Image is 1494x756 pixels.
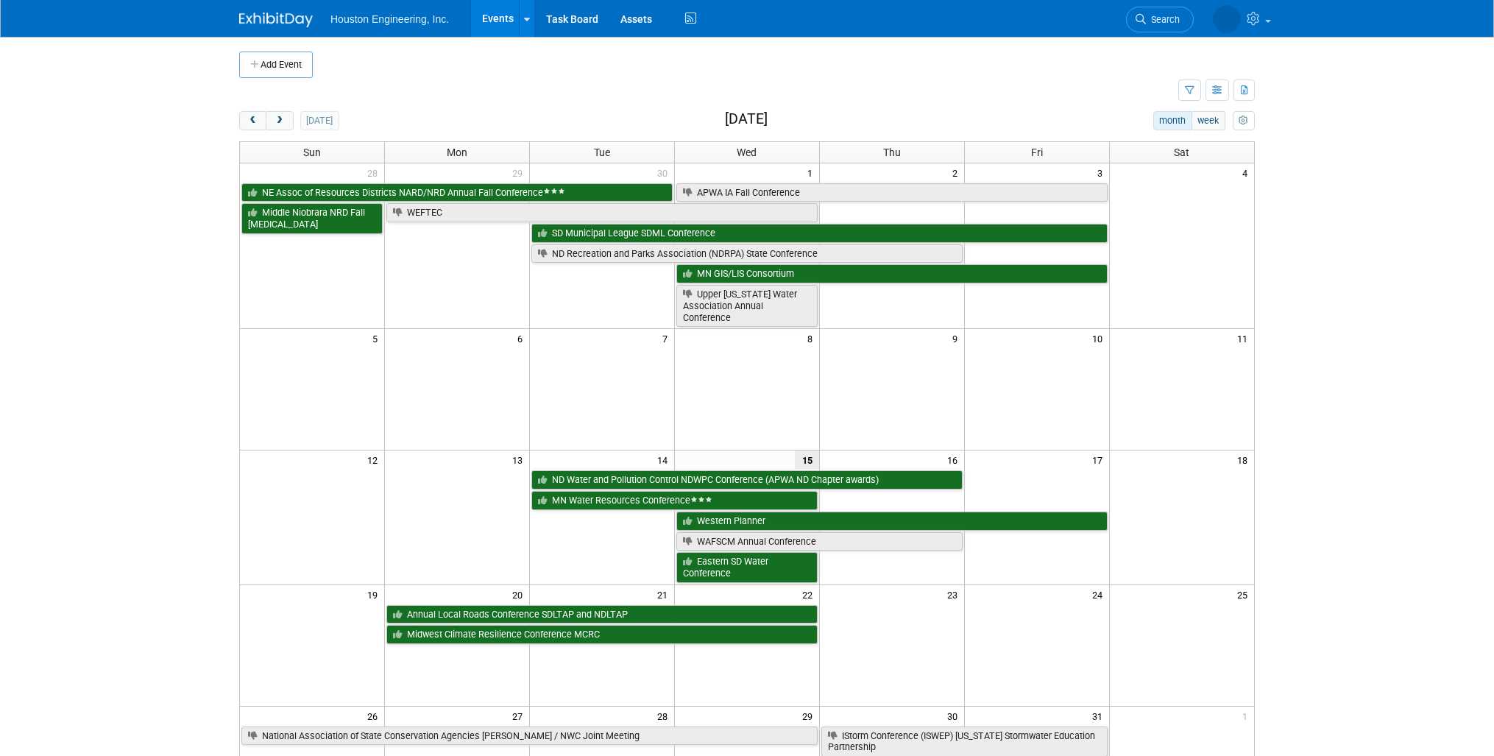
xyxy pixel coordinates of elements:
a: APWA IA Fall Conference [676,183,1108,202]
span: 15 [795,451,819,469]
span: Tue [594,146,610,158]
a: WAFSCM Annual Conference [676,532,963,551]
a: ND Water and Pollution Control NDWPC Conference (APWA ND Chapter awards) [531,470,963,490]
span: 25 [1236,585,1254,604]
span: 13 [511,451,529,469]
span: 30 [946,707,964,725]
span: 8 [806,329,819,347]
span: 16 [946,451,964,469]
a: MN Water Resources Conference [531,491,818,510]
a: NE Assoc of Resources Districts NARD/NRD Annual Fall Conference [241,183,673,202]
span: 18 [1236,451,1254,469]
a: Western Planner [676,512,1108,531]
a: ND Recreation and Parks Association (NDRPA) State Conference [531,244,963,264]
a: Annual Local Roads Conference SDLTAP and NDLTAP [386,605,818,624]
span: 31 [1091,707,1109,725]
span: 1 [806,163,819,182]
span: 20 [511,585,529,604]
span: 28 [366,163,384,182]
span: 27 [511,707,529,725]
span: 21 [656,585,674,604]
a: National Association of State Conservation Agencies [PERSON_NAME] / NWC Joint Meeting [241,727,818,746]
img: Heidi Joarnt [1213,5,1241,33]
a: Midwest Climate Resilience Conference MCRC [386,625,818,644]
span: 29 [511,163,529,182]
a: Upper [US_STATE] Water Association Annual Conference [676,285,818,327]
span: 30 [656,163,674,182]
a: Eastern SD Water Conference [676,552,818,582]
button: next [266,111,293,130]
a: Middle Niobrara NRD Fall [MEDICAL_DATA] [241,203,383,233]
span: 11 [1236,329,1254,347]
a: Search [1126,7,1194,32]
span: Fri [1031,146,1043,158]
a: WEFTEC [386,203,818,222]
span: 2 [951,163,964,182]
span: 9 [951,329,964,347]
span: 6 [516,329,529,347]
button: Add Event [239,52,313,78]
span: 10 [1091,329,1109,347]
button: [DATE] [300,111,339,130]
a: MN GIS/LIS Consortium [676,264,1108,283]
span: Wed [737,146,757,158]
span: 29 [801,707,819,725]
span: Sun [303,146,321,158]
span: Sat [1174,146,1189,158]
i: Personalize Calendar [1239,116,1248,126]
span: 24 [1091,585,1109,604]
span: 22 [801,585,819,604]
span: Mon [447,146,467,158]
span: 1 [1241,707,1254,725]
button: prev [239,111,266,130]
span: Search [1146,14,1180,25]
span: 26 [366,707,384,725]
button: month [1153,111,1192,130]
span: 4 [1241,163,1254,182]
span: Houston Engineering, Inc. [330,13,449,25]
img: ExhibitDay [239,13,313,27]
a: SD Municipal League SDML Conference [531,224,1107,243]
button: myCustomButton [1233,111,1255,130]
h2: [DATE] [725,111,768,127]
span: 17 [1091,451,1109,469]
span: 5 [371,329,384,347]
span: 28 [656,707,674,725]
span: 12 [366,451,384,469]
span: 23 [946,585,964,604]
span: 3 [1096,163,1109,182]
button: week [1192,111,1225,130]
span: Thu [883,146,901,158]
span: 14 [656,451,674,469]
span: 7 [661,329,674,347]
span: 19 [366,585,384,604]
